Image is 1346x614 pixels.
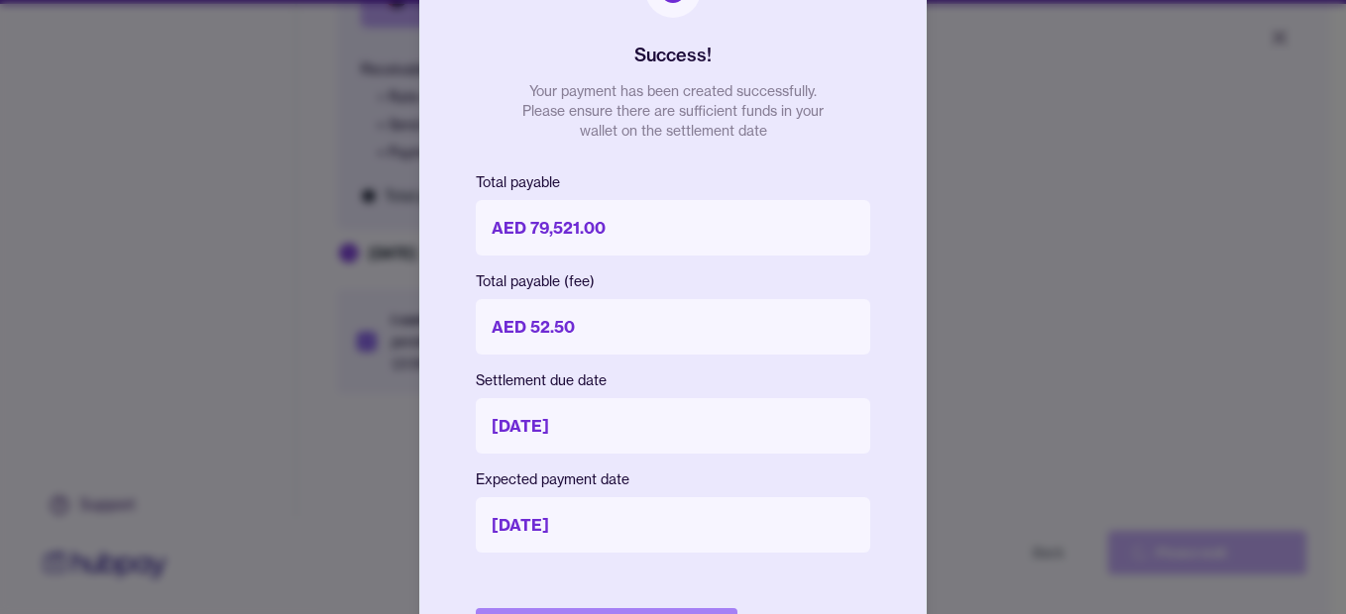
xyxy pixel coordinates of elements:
p: Expected payment date [476,469,870,489]
h2: Success! [634,42,712,69]
p: Settlement due date [476,370,870,390]
p: [DATE] [476,497,870,553]
p: [DATE] [476,398,870,454]
p: AED 79,521.00 [476,200,870,256]
p: Total payable (fee) [476,271,870,291]
p: Your payment has been created successfully. Please ensure there are sufficient funds in your wall... [514,81,832,141]
p: Total payable [476,172,870,192]
p: AED 52.50 [476,299,870,355]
